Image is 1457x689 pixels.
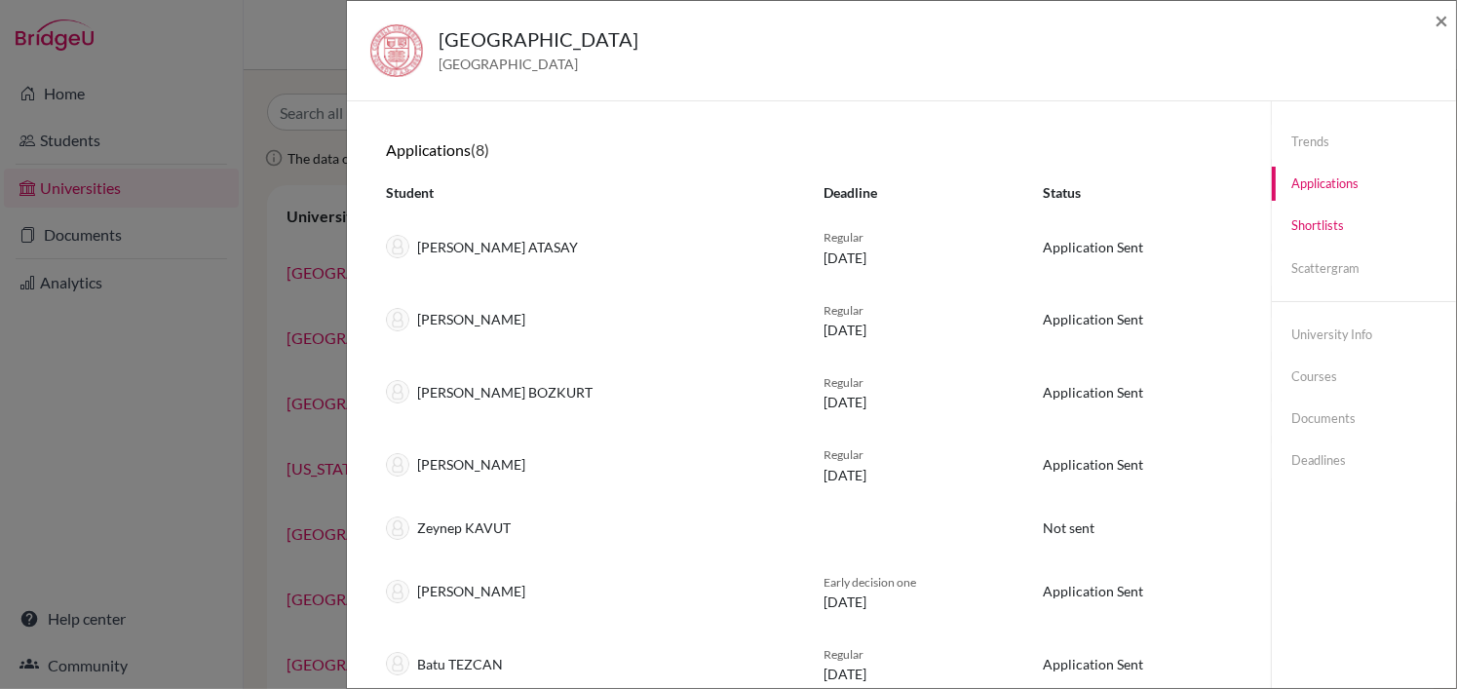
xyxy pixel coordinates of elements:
a: Courses [1272,360,1456,394]
a: University info [1272,318,1456,352]
img: thumb_default-9baad8e6c595f6d87dbccf3bc005204999cb094ff98a76d4c88bb8097aa52fd3.png [386,235,409,258]
img: thumb_default-9baad8e6c595f6d87dbccf3bc005204999cb094ff98a76d4c88bb8097aa52fd3.png [386,453,409,477]
img: thumb_default-9baad8e6c595f6d87dbccf3bc005204999cb094ff98a76d4c88bb8097aa52fd3.png [386,517,409,540]
div: Zeynep KAVUT [371,517,809,540]
span: × [1435,6,1448,34]
span: Regular [824,447,863,462]
div: [DATE] [809,226,1028,267]
span: Regular [824,303,863,318]
a: Shortlists [1272,209,1456,243]
img: thumb_default-9baad8e6c595f6d87dbccf3bc005204999cb094ff98a76d4c88bb8097aa52fd3.png [386,652,409,675]
span: (8) [471,140,489,159]
div: [DATE] [809,299,1028,340]
span: Not sent [1043,519,1094,536]
div: Student [371,182,809,203]
a: Deadlines [1272,443,1456,478]
div: Batu TEZCAN [371,652,809,675]
div: [DATE] [809,443,1028,484]
div: [PERSON_NAME] [371,580,809,603]
div: Status [1028,182,1247,203]
a: Documents [1272,402,1456,436]
img: us_cor_p_98w037.jpeg [370,24,423,77]
div: Deadline [809,182,1028,203]
span: Application Sent [1043,656,1143,672]
a: Scattergram [1272,251,1456,286]
button: Close [1435,9,1448,32]
div: [PERSON_NAME] BOZKURT [371,380,809,403]
h6: Applications [386,140,489,159]
span: Early decision one [824,575,916,590]
span: Regular [824,647,863,662]
span: Application Sent [1043,239,1143,255]
img: thumb_default-9baad8e6c595f6d87dbccf3bc005204999cb094ff98a76d4c88bb8097aa52fd3.png [386,580,409,603]
span: Regular [824,375,863,390]
div: [DATE] [809,643,1028,684]
span: Application Sent [1043,456,1143,473]
span: Application Sent [1043,311,1143,327]
div: [PERSON_NAME] ATASAY [371,235,809,258]
img: thumb_default-9baad8e6c595f6d87dbccf3bc005204999cb094ff98a76d4c88bb8097aa52fd3.png [386,308,409,331]
a: Applications [1272,167,1456,201]
h5: [GEOGRAPHIC_DATA] [439,24,638,54]
span: Application Sent [1043,384,1143,401]
div: [DATE] [809,571,1028,612]
div: [PERSON_NAME] [371,453,809,477]
span: Regular [824,230,863,245]
span: [GEOGRAPHIC_DATA] [439,54,638,74]
span: Application Sent [1043,583,1143,599]
div: [DATE] [809,371,1028,412]
img: thumb_default-9baad8e6c595f6d87dbccf3bc005204999cb094ff98a76d4c88bb8097aa52fd3.png [386,380,409,403]
div: [PERSON_NAME] [371,308,809,331]
a: Trends [1272,125,1456,159]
